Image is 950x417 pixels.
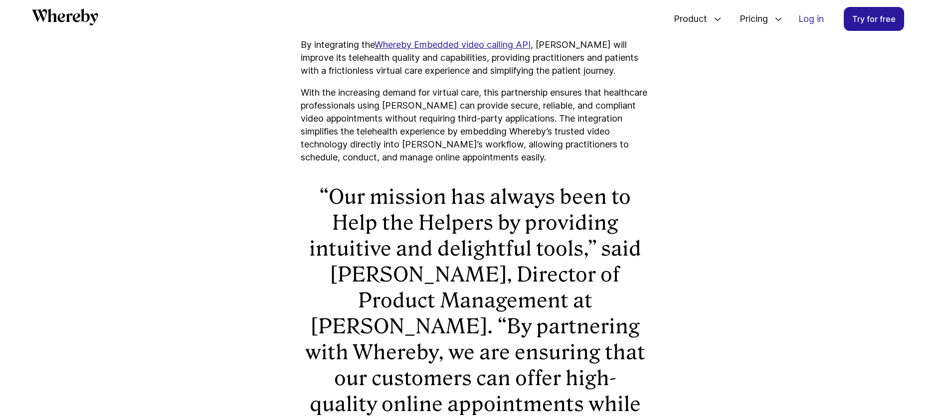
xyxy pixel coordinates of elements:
p: By integrating the , [PERSON_NAME] will improve its telehealth quality and capabilities, providin... [301,38,650,77]
a: Whereby Embedded video calling API [375,39,531,50]
a: Try for free [844,7,904,31]
a: Log in [790,7,832,30]
p: With the increasing demand for virtual care, this partnership ensures that healthcare professiona... [301,86,650,164]
span: Product [664,2,710,35]
svg: Whereby [32,8,98,25]
span: Pricing [730,2,770,35]
a: Whereby [32,8,98,29]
